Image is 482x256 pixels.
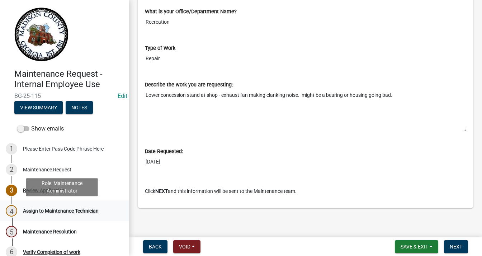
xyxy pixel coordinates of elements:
span: Save & Exit [401,244,428,250]
button: Void [173,240,200,253]
div: Assign to Maintenance Technician [23,208,99,213]
button: Notes [66,101,93,114]
button: View Summary [14,101,63,114]
h4: Maintenance Request - Internal Employee Use [14,69,123,90]
div: 3 [6,185,17,196]
strong: NEXT [155,188,168,194]
div: Maintenance Request [23,167,71,172]
div: 2 [6,164,17,175]
div: Verify Completion of work [23,250,80,255]
div: Maintenance Resolution [23,229,77,234]
span: Next [450,244,462,250]
div: 5 [6,226,17,237]
button: Next [444,240,468,253]
span: BG-25-115 [14,93,115,99]
wm-modal-confirm: Notes [66,105,93,111]
a: Edit [118,93,127,99]
wm-modal-confirm: Edit Application Number [118,93,127,99]
p: Click and this information will be sent to the Maintenance team. [145,188,466,195]
label: Show emails [17,124,64,133]
span: Back [149,244,162,250]
div: 4 [6,205,17,217]
div: Role: Maintenance Administrator [26,178,98,196]
button: Back [143,240,167,253]
button: Save & Exit [395,240,438,253]
div: Please Enter Pass Code Phrase Here [23,146,104,151]
label: Describe the work you are requesting: [145,82,233,87]
wm-modal-confirm: Summary [14,105,63,111]
span: Void [179,244,190,250]
label: What is your Office/Department Name? [145,9,237,14]
textarea: Lower concession stand at shop - exhaust fan making clanking noise. might be a bearing or housing... [145,89,466,132]
img: Madison County, Georgia [14,8,68,61]
label: Type of Work [145,46,175,51]
div: 1 [6,143,17,155]
div: Review Application [23,188,65,193]
label: Date Requested: [145,149,183,154]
